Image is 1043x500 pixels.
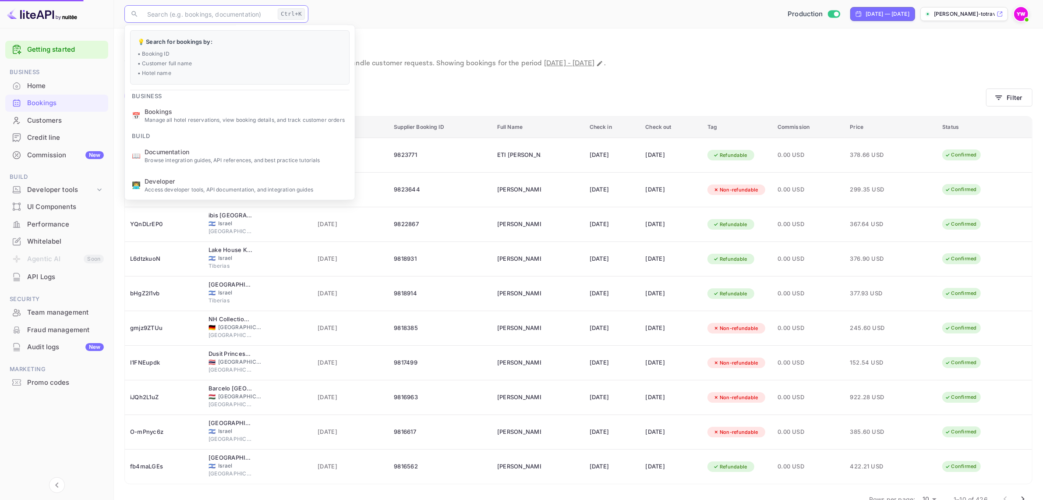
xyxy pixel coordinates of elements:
[5,112,108,129] div: Customers
[209,255,216,261] span: Israel
[939,426,983,437] div: Confirmed
[590,425,635,439] div: [DATE]
[778,289,840,298] span: 0.00 USD
[5,199,108,216] div: UI Components
[866,10,909,18] div: [DATE] — [DATE]
[209,280,252,289] div: Hotel Lake House Kinneret
[5,294,108,304] span: Security
[707,288,753,299] div: Refundable
[497,321,541,335] div: SARA AVIV BEN SHABO
[850,427,894,437] span: 385.60 USD
[318,462,383,472] span: [DATE]
[27,308,104,318] div: Team management
[218,358,262,366] span: [GEOGRAPHIC_DATA]
[125,128,157,142] span: Build
[590,287,635,301] div: [DATE]
[132,110,141,121] p: 📅
[778,323,840,333] span: 0.00 USD
[5,304,108,321] div: Team management
[645,390,697,404] div: [DATE]
[707,150,753,161] div: Refundable
[27,325,104,335] div: Fraud management
[497,183,541,197] div: MOSHE DAHAN
[130,217,198,231] div: YQnDLrEP0
[939,392,983,403] div: Confirmed
[778,393,840,402] span: 0.00 USD
[645,356,697,370] div: [DATE]
[209,394,216,400] span: Hungary
[5,322,108,338] a: Fraud management
[778,427,840,437] span: 0.00 USD
[5,95,108,112] div: Bookings
[939,461,983,472] div: Confirmed
[218,323,262,331] span: [GEOGRAPHIC_DATA]
[5,147,108,164] div: CommissionNew
[130,460,198,474] div: fb4maLGEs
[138,38,342,47] p: 💡 Search for bookings by:
[5,41,108,59] div: Getting started
[318,220,383,229] span: [DATE]
[318,358,383,368] span: [DATE]
[497,287,541,301] div: NETTA RAVID
[209,359,216,365] span: Thailand
[138,50,342,58] p: • Booking ID
[27,45,104,55] a: Getting started
[318,427,383,437] span: [DATE]
[27,202,104,212] div: UI Components
[318,323,383,333] span: [DATE]
[845,117,937,138] th: Price
[209,221,216,227] span: Israel
[778,358,840,368] span: 0.00 USD
[394,252,487,266] div: 9818931
[707,358,764,369] div: Non-refundable
[394,217,487,231] div: 9822867
[209,401,252,408] span: [GEOGRAPHIC_DATA]
[5,112,108,128] a: Customers
[590,356,635,370] div: [DATE]
[497,148,541,162] div: ETI YOSEF
[124,58,1032,69] p: View and manage all hotel bookings, track reservation statuses, and handle customer requests. Sho...
[939,323,983,333] div: Confirmed
[124,39,1032,57] p: Bookings
[784,9,843,19] div: Switch to Sandbox mode
[27,150,104,160] div: Commission
[778,254,840,264] span: 0.00 USD
[218,393,262,401] span: [GEOGRAPHIC_DATA]
[937,117,1032,138] th: Status
[130,252,198,266] div: L6dtzkuoN
[497,460,541,474] div: YAM NAKAV
[850,462,894,472] span: 422.21 USD
[788,9,823,19] span: Production
[5,269,108,285] a: API Logs
[209,384,252,393] div: Barcelo Budapest
[5,95,108,111] a: Bookings
[130,425,198,439] div: O-mPnyc6z
[27,133,104,143] div: Credit line
[278,8,305,20] div: Ctrl+K
[27,185,95,195] div: Developer tools
[850,323,894,333] span: 245.60 USD
[5,339,108,356] div: Audit logsNew
[218,427,262,435] span: Israel
[778,462,840,472] span: 0.00 USD
[5,78,108,95] div: Home
[209,429,216,434] span: Israel
[218,220,262,227] span: Israel
[939,288,983,299] div: Confirmed
[145,186,348,194] p: Access developer tools, API documentation, and integration guides
[5,172,108,182] span: Build
[707,184,764,195] div: Non-refundable
[645,287,697,301] div: [DATE]
[85,343,104,351] div: New
[5,322,108,339] div: Fraud management
[27,342,104,352] div: Audit logs
[209,297,252,305] span: Tiberias
[130,321,198,335] div: gmjz9ZTUu
[5,304,108,320] a: Team management
[27,81,104,91] div: Home
[850,150,894,160] span: 378.66 USD
[707,219,753,230] div: Refundable
[590,460,635,474] div: [DATE]
[209,454,252,462] div: Brown Beach House by Brown Hotels
[209,463,216,469] span: Israel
